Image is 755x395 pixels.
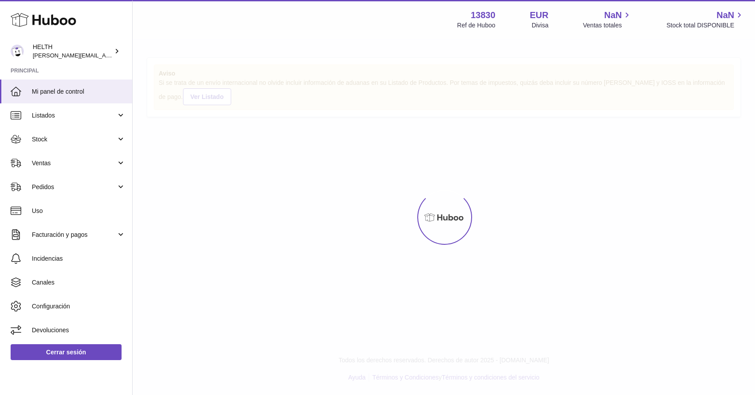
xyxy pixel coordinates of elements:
strong: 13830 [471,9,496,21]
span: Pedidos [32,183,116,191]
strong: EUR [530,9,549,21]
span: Mi panel de control [32,87,126,96]
div: Divisa [532,21,549,30]
span: NaN [604,9,622,21]
a: NaN Ventas totales [583,9,632,30]
span: Devoluciones [32,326,126,334]
a: NaN Stock total DISPONIBLE [667,9,744,30]
span: Incidencias [32,254,126,263]
span: Uso [32,207,126,215]
span: Configuración [32,302,126,311]
span: Listados [32,111,116,120]
span: Facturación y pagos [32,231,116,239]
span: Ventas [32,159,116,167]
span: NaN [717,9,734,21]
div: HELTH [33,43,112,60]
img: laura@helth.com [11,45,24,58]
span: [PERSON_NAME][EMAIL_ADDRESS][DOMAIN_NAME] [33,52,177,59]
span: Canales [32,278,126,287]
span: Stock total DISPONIBLE [667,21,744,30]
span: Ventas totales [583,21,632,30]
span: Stock [32,135,116,144]
a: Cerrar sesión [11,344,122,360]
div: Ref de Huboo [457,21,495,30]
